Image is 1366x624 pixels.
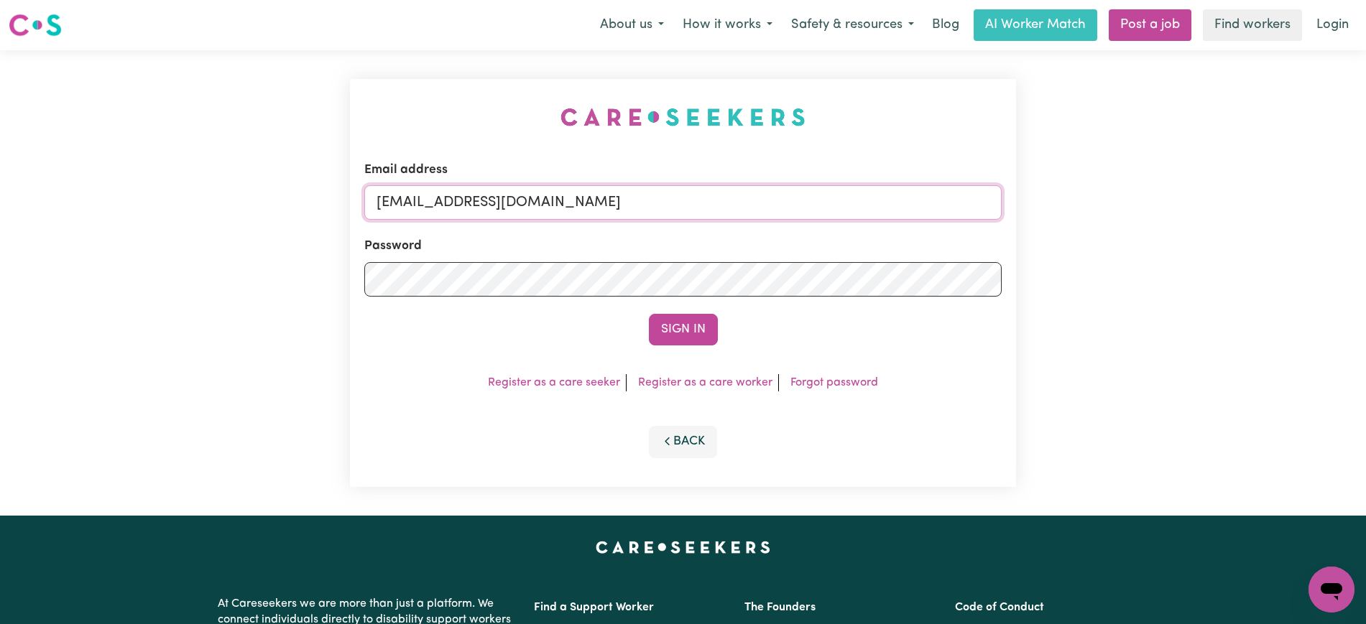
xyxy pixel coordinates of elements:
input: Email address [364,185,1002,220]
a: The Founders [744,602,816,613]
a: Login [1308,9,1357,41]
a: Register as a care seeker [488,377,620,388]
button: Back [649,426,718,457]
a: Find a Support Worker [534,602,654,613]
button: Safety & resources [782,10,923,40]
a: AI Worker Match [974,9,1097,41]
img: Careseekers logo [9,12,62,38]
iframe: Button to launch messaging window [1309,567,1355,613]
label: Email address [364,161,448,180]
a: Post a job [1109,9,1191,41]
a: Forgot password [790,377,878,388]
a: Blog [923,9,968,41]
a: Register as a care worker [638,377,772,388]
button: How it works [673,10,782,40]
a: Careseekers home page [596,541,770,553]
a: Careseekers logo [9,9,62,42]
button: About us [591,10,673,40]
label: Password [364,237,422,256]
a: Code of Conduct [955,602,1044,613]
button: Sign In [649,314,718,345]
a: Find workers [1203,9,1302,41]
